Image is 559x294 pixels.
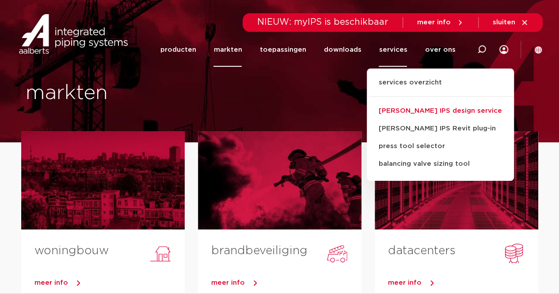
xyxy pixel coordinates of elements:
[367,77,514,97] a: services overzicht
[34,276,185,290] a: meer info
[417,19,464,27] a: meer info
[388,276,538,290] a: meer info
[367,155,514,173] a: balancing valve sizing tool
[493,19,515,26] span: sluiten
[425,33,455,67] a: over ons
[211,276,361,290] a: meer info
[34,279,68,286] span: meer info
[34,245,109,256] a: woningbouw
[160,33,196,67] a: producten
[417,19,451,26] span: meer info
[493,19,529,27] a: sluiten
[367,120,514,137] a: [PERSON_NAME] IPS Revit plug-in
[257,18,388,27] span: NIEUW: myIPS is beschikbaar
[259,33,306,67] a: toepassingen
[213,33,242,67] a: markten
[367,137,514,155] a: press tool selector
[499,40,508,59] div: my IPS
[160,33,455,67] nav: Menu
[323,33,361,67] a: downloads
[367,102,514,120] a: [PERSON_NAME] IPS design service
[211,279,245,286] span: meer info
[26,79,275,107] h1: markten
[211,245,308,256] a: brandbeveiliging
[379,33,407,67] a: services
[388,245,456,256] a: datacenters
[388,279,422,286] span: meer info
